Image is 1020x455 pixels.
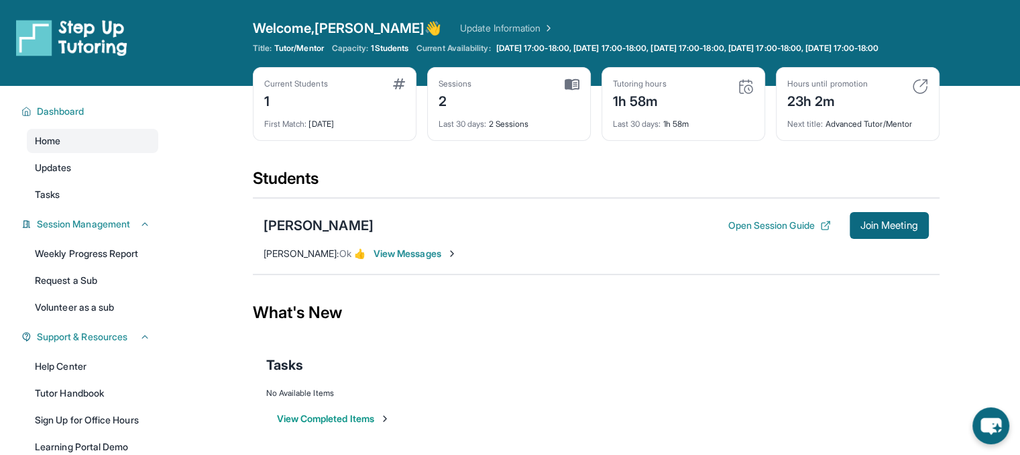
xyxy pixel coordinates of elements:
[439,89,472,111] div: 2
[37,105,84,118] span: Dashboard
[439,111,579,130] div: 2 Sessions
[37,330,127,344] span: Support & Resources
[266,356,303,374] span: Tasks
[460,21,554,35] a: Update Information
[494,43,882,54] a: [DATE] 17:00-18:00, [DATE] 17:00-18:00, [DATE] 17:00-18:00, [DATE] 17:00-18:00, [DATE] 17:00-18:00
[253,19,442,38] span: Welcome, [PERSON_NAME] 👋
[27,408,158,432] a: Sign Up for Office Hours
[565,79,579,91] img: card
[27,183,158,207] a: Tasks
[264,89,328,111] div: 1
[264,248,339,259] span: [PERSON_NAME] :
[787,89,868,111] div: 23h 2m
[253,283,940,342] div: What's New
[264,111,405,130] div: [DATE]
[972,407,1009,444] button: chat-button
[613,119,661,129] span: Last 30 days :
[27,129,158,153] a: Home
[850,212,929,239] button: Join Meeting
[35,188,60,201] span: Tasks
[371,43,408,54] span: 1 Students
[35,161,72,174] span: Updates
[447,248,457,259] img: Chevron-Right
[416,43,490,54] span: Current Availability:
[27,242,158,266] a: Weekly Progress Report
[496,43,879,54] span: [DATE] 17:00-18:00, [DATE] 17:00-18:00, [DATE] 17:00-18:00, [DATE] 17:00-18:00, [DATE] 17:00-18:00
[27,295,158,319] a: Volunteer as a sub
[787,119,824,129] span: Next title :
[266,388,926,399] div: No Available Items
[860,221,918,230] span: Join Meeting
[439,119,487,129] span: Last 30 days :
[277,412,390,425] button: View Completed Items
[332,43,369,54] span: Capacity:
[35,134,60,148] span: Home
[253,168,940,197] div: Students
[738,79,754,95] img: card
[27,354,158,378] a: Help Center
[27,156,158,180] a: Updates
[253,43,272,54] span: Title:
[728,219,830,232] button: Open Session Guide
[264,216,374,235] div: [PERSON_NAME]
[32,330,150,344] button: Support & Resources
[912,79,928,95] img: card
[27,381,158,405] a: Tutor Handbook
[32,217,150,231] button: Session Management
[613,111,754,130] div: 1h 58m
[374,247,457,260] span: View Messages
[439,79,472,89] div: Sessions
[32,105,150,118] button: Dashboard
[37,217,130,231] span: Session Management
[27,268,158,293] a: Request a Sub
[339,248,365,259] span: Ok 👍
[787,111,928,130] div: Advanced Tutor/Mentor
[274,43,324,54] span: Tutor/Mentor
[613,89,667,111] div: 1h 58m
[16,19,127,56] img: logo
[787,79,868,89] div: Hours until promotion
[393,79,405,89] img: card
[613,79,667,89] div: Tutoring hours
[541,21,554,35] img: Chevron Right
[264,79,328,89] div: Current Students
[264,119,307,129] span: First Match :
